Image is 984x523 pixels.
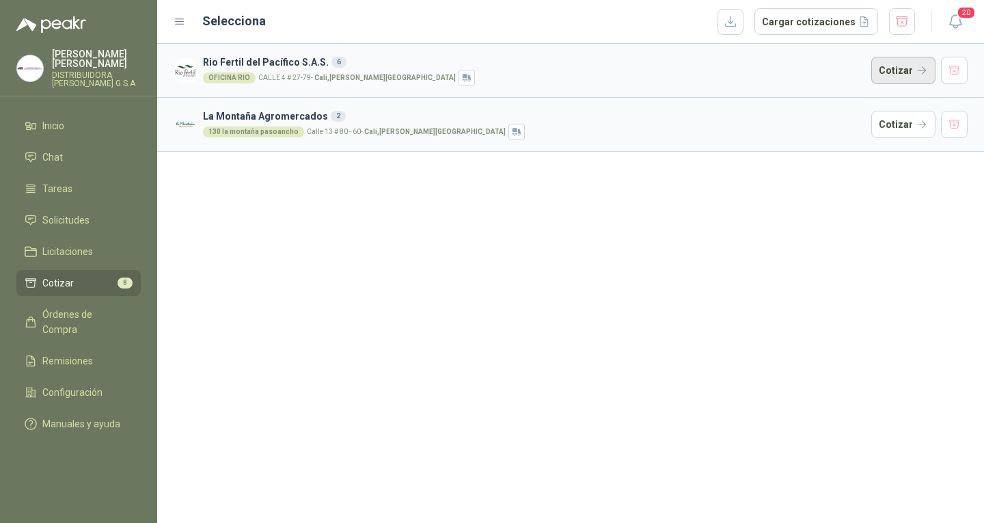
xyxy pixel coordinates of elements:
[42,213,90,228] span: Solicitudes
[871,57,935,84] button: Cotizar
[203,72,256,83] div: OFICINA RIO
[42,353,93,368] span: Remisiones
[314,74,456,81] strong: Cali , [PERSON_NAME][GEOGRAPHIC_DATA]
[364,128,506,135] strong: Cali , [PERSON_NAME][GEOGRAPHIC_DATA]
[52,49,141,68] p: [PERSON_NAME] [PERSON_NAME]
[258,75,456,81] p: CALLE 4 # 27-79 -
[42,150,63,165] span: Chat
[16,144,141,170] a: Chat
[754,8,878,36] button: Cargar cotizaciones
[52,71,141,88] p: DISTRIBUIDORA [PERSON_NAME] G S.A
[42,181,72,196] span: Tareas
[203,55,866,70] h3: Rio Fertil del Pacífico S.A.S.
[17,55,43,81] img: Company Logo
[16,239,141,265] a: Licitaciones
[16,301,141,343] a: Órdenes de Compra
[42,416,120,431] span: Manuales y ayuda
[307,129,506,135] p: Calle 13 # 80 - 60 -
[16,411,141,437] a: Manuales y ayuda
[16,379,141,405] a: Configuración
[16,113,141,139] a: Inicio
[957,6,976,19] span: 20
[202,12,266,31] h2: Selecciona
[174,59,197,83] img: Company Logo
[871,111,935,138] button: Cotizar
[331,57,346,68] div: 6
[16,176,141,202] a: Tareas
[943,10,968,34] button: 20
[16,348,141,374] a: Remisiones
[203,126,304,137] div: 130 la montaña pasoancho
[42,118,64,133] span: Inicio
[331,111,346,122] div: 2
[42,307,128,337] span: Órdenes de Compra
[42,276,74,291] span: Cotizar
[203,109,866,124] h3: La Montaña Agromercados
[16,207,141,233] a: Solicitudes
[174,113,197,137] img: Company Logo
[42,244,93,259] span: Licitaciones
[42,385,102,400] span: Configuración
[118,278,133,289] span: 8
[16,270,141,296] a: Cotizar8
[16,16,86,33] img: Logo peakr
